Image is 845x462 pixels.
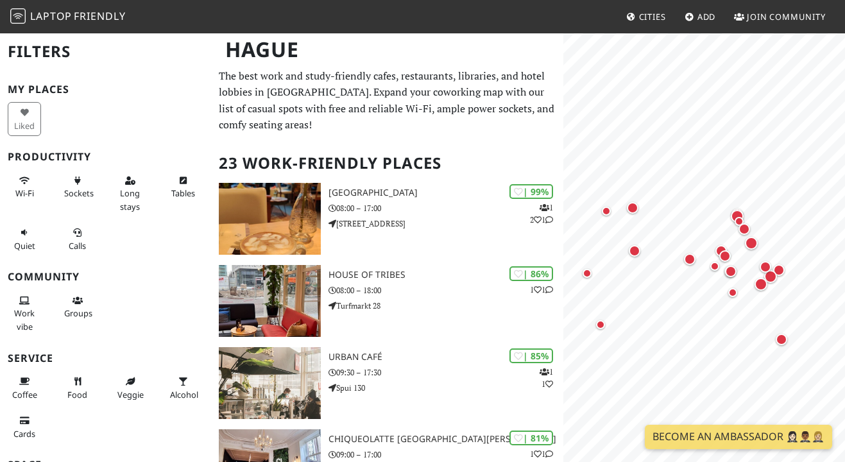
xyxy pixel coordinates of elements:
p: The best work and study-friendly cafes, restaurants, libraries, and hotel lobbies in [GEOGRAPHIC_... [219,68,556,133]
h3: Urban Café [329,352,563,363]
h3: Productivity [8,151,203,163]
div: Map marker [728,207,746,225]
button: Work vibe [8,290,41,337]
a: Barista Cafe Frederikstraat | 99% 121 [GEOGRAPHIC_DATA] 08:00 – 17:00 [STREET_ADDRESS] [211,183,563,255]
h3: House of Tribes [329,269,563,280]
a: Urban Café | 85% 11 Urban Café 09:30 – 17:30 Spui 130 [211,347,563,419]
img: Urban Café [219,347,321,419]
a: House of Tribes | 86% 11 House of Tribes 08:00 – 18:00 Turfmarkt 28 [211,265,563,337]
h2: 23 Work-Friendly Places [219,144,556,183]
button: Tables [166,170,200,204]
p: Turfmarkt 28 [329,300,563,312]
button: Cards [8,410,41,444]
span: Power sockets [64,187,94,199]
span: Veggie [117,389,144,400]
button: Quiet [8,222,41,256]
div: Map marker [626,243,643,259]
div: Map marker [725,285,740,300]
a: LaptopFriendly LaptopFriendly [10,6,126,28]
div: Map marker [762,268,780,286]
div: Map marker [752,275,770,293]
p: 1 1 [530,284,553,296]
p: Spui 130 [329,382,563,394]
button: Wi-Fi [8,170,41,204]
span: Food [67,389,87,400]
span: People working [14,307,35,332]
div: Map marker [707,259,722,274]
span: Friendly [74,9,125,23]
a: Cities [621,5,671,28]
div: Map marker [757,259,774,275]
div: Map marker [599,203,614,219]
div: | 99% [509,184,553,199]
div: Map marker [717,248,733,264]
button: Long stays [114,170,147,217]
div: Map marker [624,200,641,216]
span: Work-friendly tables [171,187,195,199]
span: Alcohol [170,389,198,400]
button: Groups [60,290,94,324]
div: Map marker [713,243,730,259]
h3: [GEOGRAPHIC_DATA] [329,187,563,198]
h3: My Places [8,83,203,96]
img: House of Tribes [219,265,321,337]
p: 1 1 [540,366,553,390]
span: Group tables [64,307,92,319]
h2: Filters [8,32,203,71]
img: Barista Cafe Frederikstraat [219,183,321,255]
div: Map marker [579,266,595,281]
span: Coffee [12,389,37,400]
p: [STREET_ADDRESS] [329,218,563,230]
a: Add [679,5,721,28]
h3: Community [8,271,203,283]
a: Become an Ambassador 🤵🏻‍♀️🤵🏾‍♂️🤵🏼‍♀️ [645,425,832,449]
div: Map marker [773,331,790,348]
h3: Service [8,352,203,364]
div: Map marker [681,251,698,268]
div: Map marker [731,214,747,229]
div: Map marker [736,221,753,237]
p: 09:00 – 17:00 [329,449,563,461]
span: Cities [639,11,666,22]
div: | 85% [509,348,553,363]
img: LaptopFriendly [10,8,26,24]
button: Coffee [8,371,41,405]
a: Join Community [729,5,831,28]
span: Video/audio calls [69,240,86,252]
h3: Chiqueolatte [GEOGRAPHIC_DATA][PERSON_NAME] [329,434,563,445]
p: 1 2 1 [530,201,553,226]
div: | 81% [509,431,553,445]
button: Calls [60,222,94,256]
div: Map marker [771,262,787,278]
span: Stable Wi-Fi [15,187,34,199]
span: Credit cards [13,428,35,440]
h1: Hague [215,32,561,67]
div: Map marker [729,206,746,223]
p: 09:30 – 17:30 [329,366,563,379]
div: Map marker [722,263,738,280]
div: Map marker [742,234,760,252]
button: Alcohol [166,371,200,405]
p: 08:00 – 18:00 [329,284,563,296]
span: Join Community [747,11,826,22]
button: Sockets [60,170,94,204]
span: Quiet [14,240,35,252]
button: Veggie [114,371,147,405]
span: Laptop [30,9,72,23]
span: Add [697,11,716,22]
p: 1 1 [530,448,553,460]
p: 08:00 – 17:00 [329,202,563,214]
span: Long stays [120,187,140,212]
div: | 86% [509,266,553,281]
button: Food [60,371,94,405]
div: Map marker [722,263,739,280]
div: Map marker [593,317,608,332]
